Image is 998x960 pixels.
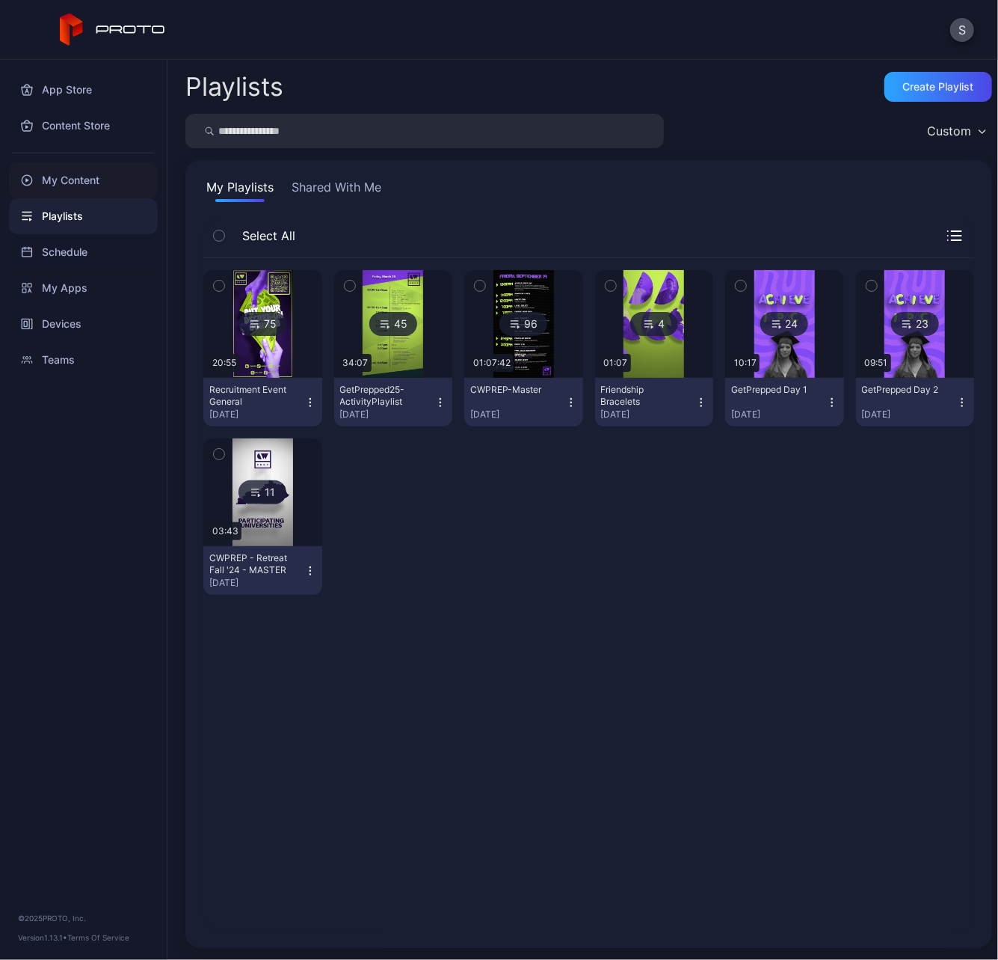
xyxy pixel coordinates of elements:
[862,409,957,421] div: [DATE]
[464,378,583,427] button: CWPREP-Master[DATE]
[920,114,992,148] button: Custom
[9,162,158,198] a: My Content
[209,522,241,540] div: 03:43
[862,384,944,396] div: GetPrepped Day 2
[927,123,971,138] div: Custom
[470,409,565,421] div: [DATE]
[891,312,939,336] div: 23
[470,384,552,396] div: CWPREP-Master
[470,354,514,372] div: 01:07:42
[862,354,891,372] div: 09:51
[601,354,631,372] div: 01:07
[9,342,158,378] a: Teams
[725,378,844,427] button: GetPrepped Day 1[DATE]
[369,312,417,336] div: 45
[731,384,813,396] div: GetPrepped Day 1
[340,384,422,408] div: GetPrepped25-ActivityPlaylist
[185,73,283,100] h2: Playlists
[9,198,158,234] a: Playlists
[235,227,295,245] span: Select All
[18,912,149,924] div: © 2025 PROTO, Inc.
[9,306,158,342] a: Devices
[209,354,239,372] div: 20:55
[238,312,286,336] div: 75
[499,312,547,336] div: 96
[630,312,678,336] div: 4
[9,72,158,108] a: App Store
[884,72,992,102] button: Create Playlist
[209,409,304,421] div: [DATE]
[340,354,372,372] div: 34:07
[9,234,158,270] a: Schedule
[340,409,435,421] div: [DATE]
[67,933,129,942] a: Terms Of Service
[595,378,714,427] button: Friendship Bracelets[DATE]
[601,409,696,421] div: [DATE]
[209,384,292,408] div: Recruitment Event General
[209,577,304,589] div: [DATE]
[9,108,158,144] a: Content Store
[334,378,453,427] button: GetPrepped25-ActivityPlaylist[DATE]
[289,178,384,202] button: Shared With Me
[203,378,322,427] button: Recruitment Event General[DATE]
[731,354,760,372] div: 10:17
[9,270,158,306] a: My Apps
[731,409,826,421] div: [DATE]
[238,480,286,504] div: 11
[209,552,292,576] div: CWPREP - Retreat Fall '24 - MASTER
[950,18,974,42] button: S
[203,178,277,202] button: My Playlists
[203,546,322,595] button: CWPREP - Retreat Fall '24 - MASTER[DATE]
[18,933,67,942] span: Version 1.13.1 •
[760,312,808,336] div: 24
[601,384,683,408] div: Friendship Bracelets
[856,378,975,427] button: GetPrepped Day 2[DATE]
[903,81,974,93] div: Create Playlist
